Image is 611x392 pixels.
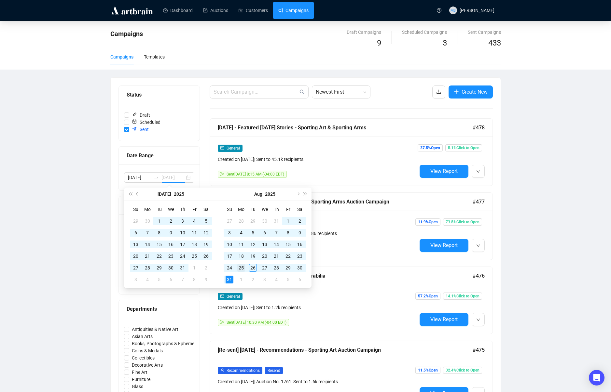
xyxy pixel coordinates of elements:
[347,29,381,36] div: Draft Campaigns
[165,274,177,285] td: 2025-08-06
[202,217,210,225] div: 5
[142,239,153,250] td: 2025-07-14
[271,239,282,250] td: 2025-08-14
[294,188,301,201] button: Next month (PageDown)
[144,53,165,60] div: Templates
[153,262,165,274] td: 2025-07-29
[227,146,240,150] span: General
[165,262,177,274] td: 2025-07-30
[271,203,282,215] th: Th
[265,367,283,374] span: Resend
[272,229,280,237] div: 7
[132,276,140,283] div: 3
[202,241,210,248] div: 19
[179,217,187,225] div: 3
[272,252,280,260] div: 21
[165,203,177,215] th: We
[415,293,440,300] span: 57.2% Open
[142,274,153,285] td: 2025-08-04
[460,8,494,13] span: [PERSON_NAME]
[237,264,245,272] div: 25
[179,252,187,260] div: 24
[254,188,262,201] button: Choose a month
[265,188,275,201] button: Choose a year
[153,250,165,262] td: 2025-07-22
[449,85,493,98] button: Create New
[188,250,200,262] td: 2025-07-25
[476,244,480,248] span: down
[129,326,181,333] span: Antiquities & Native Art
[302,188,309,201] button: Next year (Control + right)
[226,252,233,260] div: 17
[271,262,282,274] td: 2025-08-28
[165,239,177,250] td: 2025-07-16
[155,252,163,260] div: 22
[202,252,210,260] div: 26
[218,272,473,280] div: [DATE] - Featured Lots - Sporting Memorabilia
[129,347,165,354] span: Coins & Medals
[488,38,501,47] span: 433
[282,274,294,285] td: 2025-09-05
[220,368,224,372] span: user
[437,8,441,13] span: question-circle
[218,346,473,354] div: [Re-sent] [DATE] - Recommendations - Sporting Art Auction Campaign
[142,250,153,262] td: 2025-07-21
[237,217,245,225] div: 28
[261,229,269,237] div: 6
[272,217,280,225] div: 31
[316,86,367,98] span: Newest First
[142,227,153,239] td: 2025-07-07
[218,156,417,163] div: Created on [DATE] | Sent to 45.1k recipients
[177,239,188,250] td: 2025-07-17
[167,252,175,260] div: 23
[127,151,192,160] div: Date Range
[473,272,485,280] span: #476
[167,264,175,272] div: 30
[128,174,151,181] input: Start date
[218,230,417,237] div: Created on [DATE] | Auction No. 1763 | Sent to 286 recipients
[224,274,235,285] td: 2025-08-31
[259,239,271,250] td: 2025-08-13
[294,262,306,274] td: 2025-08-30
[249,276,257,283] div: 2
[282,239,294,250] td: 2025-08-15
[226,241,233,248] div: 10
[420,239,468,252] button: View Report
[110,30,143,38] span: Campaigns
[153,239,165,250] td: 2025-07-15
[177,250,188,262] td: 2025-07-24
[249,241,257,248] div: 12
[237,241,245,248] div: 11
[226,217,233,225] div: 27
[261,217,269,225] div: 30
[282,227,294,239] td: 2025-08-08
[445,144,482,151] span: 5.1% Click to Open
[420,313,468,326] button: View Report
[454,89,459,94] span: plus
[284,264,292,272] div: 29
[476,170,480,174] span: down
[271,250,282,262] td: 2025-08-21
[130,227,142,239] td: 2025-07-06
[129,340,201,347] span: Books, Photographs & Ephemera
[247,250,259,262] td: 2025-08-19
[144,241,151,248] div: 14
[249,229,257,237] div: 5
[174,188,184,201] button: Choose a year
[430,316,458,322] span: View Report
[235,215,247,227] td: 2025-07-28
[155,217,163,225] div: 1
[144,229,151,237] div: 7
[235,262,247,274] td: 2025-08-25
[418,144,443,151] span: 37.5% Open
[142,203,153,215] th: Mo
[153,215,165,227] td: 2025-07-01
[190,264,198,272] div: 1
[249,264,257,272] div: 26
[154,175,159,180] span: to
[259,250,271,262] td: 2025-08-20
[161,174,185,181] input: End date
[210,267,493,334] a: [DATE] - Featured Lots - Sporting Memorabilia#476mailGeneralCreated on [DATE]| Sent to 1.2k recip...
[402,29,447,36] div: Scheduled Campaigns
[247,203,259,215] th: Tu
